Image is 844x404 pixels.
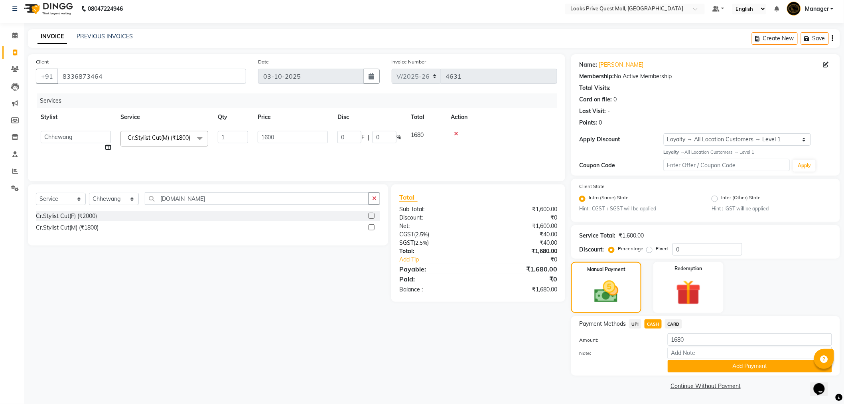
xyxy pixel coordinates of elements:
label: Client [36,58,49,65]
div: Points: [579,119,597,127]
div: All Location Customers → Level 1 [664,149,832,156]
span: Cr.Stylist Cut(M) (₹1800) [128,134,190,141]
div: ₹1,600.00 [478,205,563,214]
span: 2.5% [415,240,427,246]
label: Invoice Number [392,58,426,65]
div: Membership: [579,72,614,81]
th: Qty [213,108,253,126]
div: 0 [613,95,617,104]
div: ₹0 [478,274,563,284]
input: Search by Name/Mobile/Email/Code [57,69,246,84]
a: INVOICE [37,30,67,44]
button: +91 [36,69,58,84]
div: Cr.Stylist Cut(F) (₹2000) [36,212,97,220]
label: Inter (Other) State [721,194,761,204]
input: Amount [668,333,832,346]
a: Add Tip [393,255,493,264]
th: Total [406,108,446,126]
span: F [361,133,365,142]
th: Price [253,108,333,126]
a: x [190,134,194,141]
span: CASH [645,319,662,329]
div: ₹1,600.00 [478,222,563,230]
label: Redemption [675,265,702,272]
div: Cr.Stylist Cut(M) (₹1800) [36,224,99,232]
div: Coupon Code [579,161,663,170]
div: Last Visit: [579,107,606,115]
img: _cash.svg [587,278,626,306]
div: Sub Total: [393,205,478,214]
span: Total [399,193,418,202]
a: [PERSON_NAME] [599,61,643,69]
label: Percentage [618,245,643,252]
span: | [368,133,369,142]
div: ( ) [393,239,478,247]
span: CGST [399,231,414,238]
label: Intra (Same) State [589,194,629,204]
div: No Active Membership [579,72,832,81]
button: Add Payment [668,360,832,372]
div: Discount: [393,214,478,222]
iframe: chat widget [810,372,836,396]
div: ₹1,680.00 [478,247,563,255]
span: % [396,133,401,142]
div: Net: [393,222,478,230]
label: Note: [573,350,661,357]
div: ₹40.00 [478,230,563,239]
div: ₹0 [493,255,564,264]
div: ₹40.00 [478,239,563,247]
div: Total Visits: [579,84,611,92]
button: Apply [793,160,816,172]
div: ₹1,600.00 [619,232,644,240]
label: Client State [579,183,605,190]
div: Services [37,93,563,108]
div: ₹1,680.00 [478,264,563,274]
div: 0 [599,119,602,127]
label: Fixed [656,245,668,252]
button: Create New [752,32,798,45]
div: ₹1,680.00 [478,285,563,294]
label: Date [258,58,269,65]
span: UPI [629,319,641,329]
div: ₹0 [478,214,563,222]
div: Total: [393,247,478,255]
a: Continue Without Payment [573,382,838,390]
div: Name: [579,61,597,69]
th: Disc [333,108,406,126]
label: Amount: [573,337,661,344]
span: 2.5% [416,231,428,238]
div: Card on file: [579,95,612,104]
div: Paid: [393,274,478,284]
input: Add Note [668,347,832,359]
div: ( ) [393,230,478,239]
th: Stylist [36,108,116,126]
img: Manager [787,2,801,16]
span: 1680 [411,131,424,139]
div: Discount: [579,246,604,254]
div: Apply Discount [579,135,663,144]
small: Hint : IGST will be applied [712,205,832,212]
input: Search or Scan [145,192,369,205]
img: _gift.svg [668,277,709,308]
small: Hint : CGST + SGST will be applied [579,205,700,212]
span: Payment Methods [579,320,626,328]
div: Payable: [393,264,478,274]
button: Save [801,32,829,45]
strong: Loyalty → [664,149,685,155]
th: Service [116,108,213,126]
th: Action [446,108,557,126]
div: - [607,107,610,115]
span: SGST [399,239,414,246]
label: Manual Payment [587,266,625,273]
input: Enter Offer / Coupon Code [664,159,790,171]
span: CARD [665,319,682,329]
a: PREVIOUS INVOICES [77,33,133,40]
div: Balance : [393,285,478,294]
div: Service Total: [579,232,615,240]
span: Manager [805,5,829,13]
